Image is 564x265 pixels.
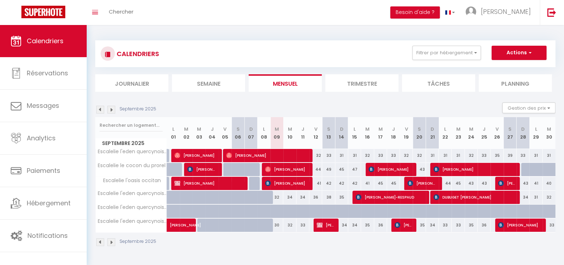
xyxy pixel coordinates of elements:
[517,191,529,204] div: 34
[301,126,304,132] abbr: J
[374,149,387,162] div: 33
[275,126,279,132] abbr: M
[335,177,348,190] div: 42
[400,149,413,162] div: 32
[452,177,464,190] div: 45
[325,74,398,92] li: Trimestre
[27,199,71,207] span: Hébergement
[496,126,499,132] abbr: V
[270,219,283,232] div: 30
[309,163,322,176] div: 44
[543,219,555,232] div: 33
[237,126,240,132] abbr: S
[439,117,452,149] th: 22
[431,126,434,132] abbr: D
[335,149,348,162] div: 31
[498,218,541,232] span: [PERSON_NAME]
[348,177,361,190] div: 42
[197,126,201,132] abbr: M
[27,231,68,240] span: Notifications
[517,177,529,190] div: 43
[97,149,168,154] span: Escalelie l'eden quercynois (3eme étage)
[543,149,555,162] div: 31
[491,117,503,149] th: 26
[465,149,478,162] div: 32
[374,177,387,190] div: 45
[309,191,322,204] div: 36
[270,117,283,149] th: 09
[193,117,205,149] th: 03
[465,219,478,232] div: 35
[296,219,309,232] div: 33
[95,74,168,92] li: Journalier
[452,219,464,232] div: 33
[465,117,478,149] th: 24
[504,149,517,162] div: 39
[413,163,426,176] div: 43
[517,149,529,162] div: 33
[508,126,512,132] abbr: S
[529,191,542,204] div: 31
[521,126,525,132] abbr: D
[387,177,400,190] div: 45
[226,149,308,162] span: [PERSON_NAME]
[535,126,537,132] abbr: L
[502,102,555,113] button: Gestion des prix
[452,117,464,149] th: 23
[322,163,335,176] div: 49
[412,46,481,60] button: Filtrer par hébergement
[322,177,335,190] div: 42
[348,149,361,162] div: 31
[249,74,322,92] li: Mensuel
[309,177,322,190] div: 41
[317,218,334,232] span: [PERSON_NAME]
[444,126,446,132] abbr: L
[504,117,517,149] th: 27
[387,149,400,162] div: 33
[361,149,374,162] div: 32
[288,126,292,132] abbr: M
[340,126,344,132] abbr: D
[232,117,244,149] th: 06
[283,219,296,232] div: 32
[283,191,296,204] div: 34
[167,117,180,149] th: 01
[174,149,217,162] span: [PERSON_NAME]
[543,191,555,204] div: 32
[187,162,217,176] span: [PERSON_NAME]
[483,126,486,132] abbr: J
[413,219,426,232] div: 35
[120,238,156,245] p: Septembre 2025
[348,219,361,232] div: 34
[426,117,439,149] th: 21
[405,126,408,132] abbr: V
[180,117,193,149] th: 02
[547,126,551,132] abbr: M
[356,190,424,204] span: [PERSON_NAME]-RESPAUD
[407,176,437,190] span: [PERSON_NAME]
[478,219,491,232] div: 36
[309,149,322,162] div: 32
[167,219,180,232] a: [PERSON_NAME]
[361,117,374,149] th: 16
[478,149,491,162] div: 33
[172,126,174,132] abbr: L
[492,46,547,60] button: Actions
[491,149,503,162] div: 35
[469,126,473,132] abbr: M
[100,119,163,132] input: Rechercher un logement...
[296,117,309,149] th: 11
[413,149,426,162] div: 32
[172,74,245,92] li: Semaine
[335,219,348,232] div: 34
[369,162,411,176] span: [PERSON_NAME]
[97,191,168,196] span: Escalelie l'eden quercynois (RDC)
[392,126,395,132] abbr: J
[452,149,464,162] div: 31
[205,117,218,149] th: 04
[439,219,452,232] div: 33
[170,215,203,228] span: [PERSON_NAME]
[439,177,452,190] div: 44
[21,6,65,18] img: Super Booking
[27,69,68,77] span: Réservations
